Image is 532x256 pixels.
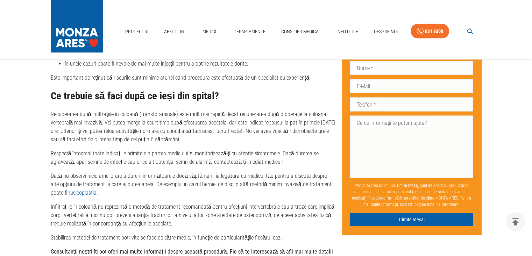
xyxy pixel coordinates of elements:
[198,25,221,39] a: Medici
[51,110,336,144] p: Recuperarea după infiltrațiile în coloană (transforaminale) este mult mai rapidă decât recuperare...
[65,60,336,68] li: în unele cazuri poate fi nevoie de mai multe injecții pentru a obține rezultatele dorite.
[411,24,449,39] a: 031 9300
[51,74,336,82] p: Este important de reținut că riscurile sunt minime atunci când procedura este efectuată de un spe...
[68,189,97,196] a: nucleoplastia
[334,25,361,39] a: Info Utile
[51,90,336,102] h2: Ce trebuie să faci după ce ieși din spital?
[51,149,336,166] p: Respectă întocmai toate indicațiile primite din partea medicului și monitorizează-ți cu atenție s...
[231,25,268,39] a: Departamente
[350,213,473,226] button: Trimite mesaj
[506,212,525,231] button: delete
[51,234,336,242] p: Stabilirea metodei de tratament potrivite se face de către medic, în funcție de particularitățile...
[350,180,473,210] p: Prin apăsarea butonului , sunt de acord cu prelucrarea datelor mele cu caracter personal (ce pot ...
[51,172,336,197] p: Dacă nu observi nicio ameliorare a durerii în următoarele două săptămâni, ia legătura cu medicul ...
[425,27,443,36] div: 031 9300
[278,25,324,39] a: Consilier Medical
[122,25,151,39] a: Proceduri
[395,183,418,188] b: Trimite mesaj
[161,25,189,39] a: Afecțiuni
[371,25,400,39] a: Despre Noi
[51,203,336,228] p: Infiltrațiile în coloană nu reprezintă o metodă de tratament recomandată pentru afecțiuni interve...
